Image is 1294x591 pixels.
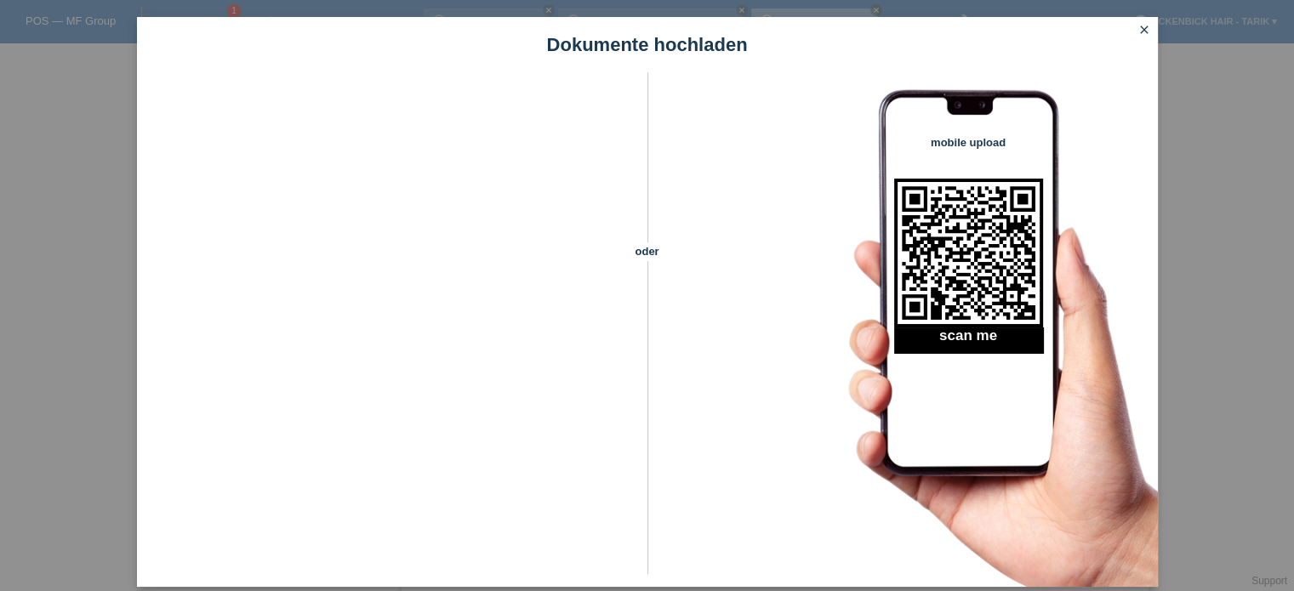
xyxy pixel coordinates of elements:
h2: scan me [894,327,1043,353]
h4: mobile upload [894,136,1043,149]
iframe: Upload [162,115,618,540]
a: close [1133,21,1155,41]
i: close [1137,23,1151,37]
h1: Dokumente hochladen [137,34,1158,55]
span: oder [618,242,677,260]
